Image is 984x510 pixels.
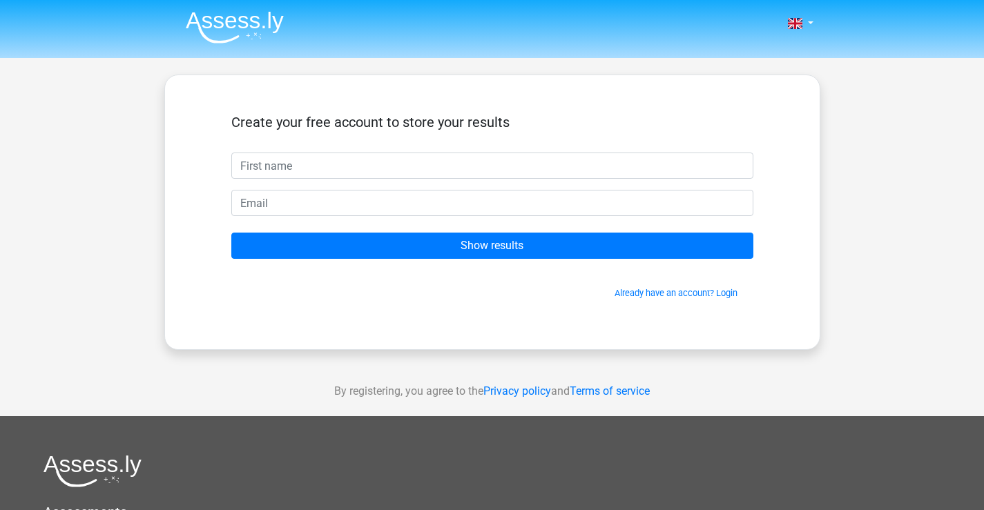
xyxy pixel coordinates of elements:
[231,153,753,179] input: First name
[615,288,737,298] a: Already have an account? Login
[483,384,551,398] a: Privacy policy
[44,455,142,487] img: Assessly logo
[570,384,650,398] a: Terms of service
[231,114,753,130] h5: Create your free account to store your results
[186,11,284,43] img: Assessly
[231,190,753,216] input: Email
[231,233,753,259] input: Show results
